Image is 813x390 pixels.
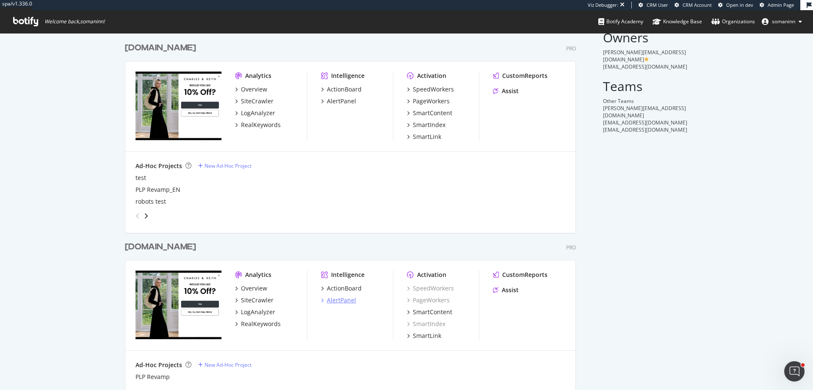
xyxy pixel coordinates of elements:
[407,133,441,141] a: SmartLink
[603,79,688,93] h2: Teams
[603,30,688,44] h2: Owners
[125,42,196,54] div: [DOMAIN_NAME]
[502,286,519,294] div: Assist
[768,2,794,8] span: Admin Page
[235,109,275,117] a: LogAnalyzer
[135,361,182,369] div: Ad-Hoc Projects
[718,2,753,8] a: Open in dev
[407,284,454,293] a: SpeedWorkers
[321,97,356,105] a: AlertPanel
[235,296,274,304] a: SiteCrawler
[198,162,252,169] a: New Ad-Hoc Project
[755,15,809,28] button: somaninn
[493,72,548,80] a: CustomReports
[413,308,452,316] div: SmartContent
[327,85,362,94] div: ActionBoard
[653,17,702,26] div: Knowledge Base
[711,10,755,33] a: Organizations
[407,109,452,117] a: SmartContent
[135,185,180,194] a: PLP Revamp_EN
[598,17,643,26] div: Botify Academy
[407,296,450,304] a: PageWorkers
[235,85,267,94] a: Overview
[413,85,454,94] div: SpeedWorkers
[235,308,275,316] a: LogAnalyzer
[241,308,275,316] div: LogAnalyzer
[603,63,687,70] span: [EMAIL_ADDRESS][DOMAIN_NAME]
[321,284,362,293] a: ActionBoard
[407,332,441,340] a: SmartLink
[135,72,221,140] img: www.charleskeith.com
[241,85,267,94] div: Overview
[711,17,755,26] div: Organizations
[125,241,196,253] div: [DOMAIN_NAME]
[327,284,362,293] div: ActionBoard
[331,72,365,80] div: Intelligence
[205,361,252,368] div: New Ad-Hoc Project
[493,87,519,95] a: Assist
[407,308,452,316] a: SmartContent
[235,97,274,105] a: SiteCrawler
[603,105,686,119] span: [PERSON_NAME][EMAIL_ADDRESS][DOMAIN_NAME]
[245,271,271,279] div: Analytics
[125,241,199,253] a: [DOMAIN_NAME]
[417,72,446,80] div: Activation
[502,87,519,95] div: Assist
[143,212,149,220] div: angle-right
[413,133,441,141] div: SmartLink
[588,2,618,8] div: Viz Debugger:
[413,332,441,340] div: SmartLink
[493,271,548,279] a: CustomReports
[241,121,281,129] div: RealKeywords
[235,284,267,293] a: Overview
[135,373,170,381] a: PLP Revamp
[603,126,687,133] span: [EMAIL_ADDRESS][DOMAIN_NAME]
[639,2,668,8] a: CRM User
[413,109,452,117] div: SmartContent
[675,2,712,8] a: CRM Account
[760,2,794,8] a: Admin Page
[198,361,252,368] a: New Ad-Hoc Project
[598,10,643,33] a: Botify Academy
[135,174,146,182] a: test
[407,97,450,105] a: PageWorkers
[566,244,576,251] div: Pro
[603,97,688,105] div: Other Teams
[413,121,445,129] div: SmartIndex
[502,72,548,80] div: CustomReports
[653,10,702,33] a: Knowledge Base
[603,119,687,126] span: [EMAIL_ADDRESS][DOMAIN_NAME]
[125,42,199,54] a: [DOMAIN_NAME]
[566,45,576,52] div: Pro
[245,72,271,80] div: Analytics
[235,320,281,328] a: RealKeywords
[205,162,252,169] div: New Ad-Hoc Project
[784,361,805,382] iframe: Intercom live chat
[241,97,274,105] div: SiteCrawler
[241,296,274,304] div: SiteCrawler
[502,271,548,279] div: CustomReports
[407,85,454,94] a: SpeedWorkers
[407,320,445,328] div: SmartIndex
[241,109,275,117] div: LogAnalyzer
[327,97,356,105] div: AlertPanel
[321,296,356,304] a: AlertPanel
[135,162,182,170] div: Ad-Hoc Projects
[726,2,753,8] span: Open in dev
[135,197,166,206] a: robots test
[413,97,450,105] div: PageWorkers
[321,85,362,94] a: ActionBoard
[241,284,267,293] div: Overview
[327,296,356,304] div: AlertPanel
[331,271,365,279] div: Intelligence
[135,271,221,339] img: charleskeith.co.uk
[683,2,712,8] span: CRM Account
[132,209,143,223] div: angle-left
[235,121,281,129] a: RealKeywords
[603,49,686,63] span: [PERSON_NAME][EMAIL_ADDRESS][DOMAIN_NAME]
